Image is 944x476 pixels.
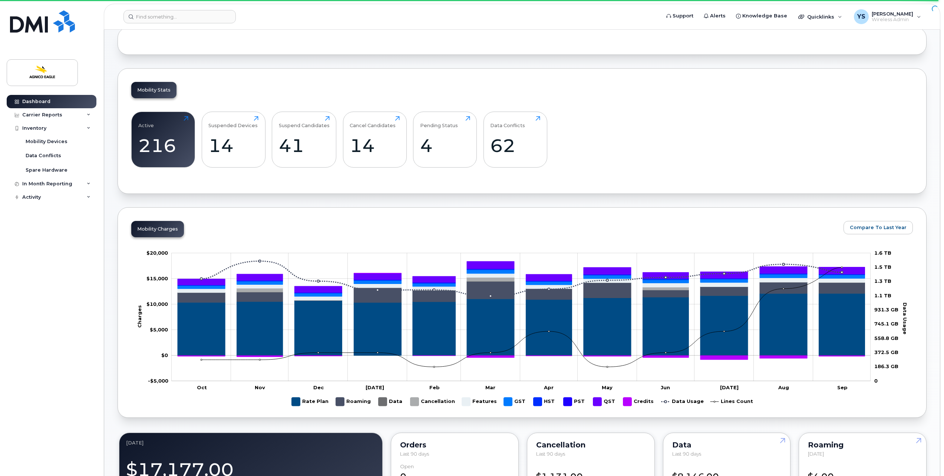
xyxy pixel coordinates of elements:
[731,9,792,23] a: Knowledge Base
[126,440,376,446] div: September 2025
[146,301,168,307] tspan: $10,000
[146,249,168,255] g: $0
[123,10,236,23] input: Find something...
[486,384,496,390] tspan: Mar
[197,384,207,390] tspan: Oct
[146,249,168,255] tspan: $20,000
[857,12,865,21] span: YS
[874,278,891,284] tspan: 1.3 TB
[350,116,396,128] div: Cancel Candidates
[400,442,509,448] div: Orders
[602,384,613,390] tspan: May
[564,394,586,409] g: PST
[146,301,168,307] g: $0
[742,12,787,20] span: Knowledge Base
[672,442,782,448] div: Data
[208,116,258,163] a: Suspended Devices14
[136,305,142,328] tspan: Charges
[336,394,371,409] g: Roaming
[420,116,458,128] div: Pending Status
[672,451,701,457] span: Last 90 days
[807,14,834,20] span: Quicklinks
[161,352,168,358] tspan: $0
[400,451,429,457] span: Last 90 days
[279,135,330,156] div: 41
[255,384,265,390] tspan: Nov
[150,326,168,332] tspan: $5,000
[872,11,913,17] span: [PERSON_NAME]
[490,135,540,156] div: 62
[313,384,324,390] tspan: Dec
[872,17,913,23] span: Wireless Admin
[623,394,654,409] g: Credits
[150,326,168,332] g: $0
[593,394,616,409] g: QST
[138,116,188,163] a: Active216
[874,321,898,327] tspan: 745.1 GB
[710,394,753,409] g: Lines Count
[429,384,440,390] tspan: Feb
[849,9,926,24] div: Yann Strutynski
[874,349,898,355] tspan: 372.5 GB
[720,384,739,390] tspan: [DATE]
[874,307,898,313] tspan: 931.3 GB
[710,12,726,20] span: Alerts
[874,249,891,255] tspan: 1.6 TB
[902,303,908,334] tspan: Data Usage
[808,442,917,448] div: Roaming
[699,9,731,23] a: Alerts
[850,224,907,231] span: Compare To Last Year
[279,116,330,163] a: Suspend Candidates41
[410,394,455,409] g: Cancellation
[138,116,154,128] div: Active
[178,293,865,355] g: Rate Plan
[379,394,403,409] g: Data
[808,451,824,457] span: [DATE]
[544,384,554,390] tspan: Apr
[490,116,540,163] a: Data Conflicts62
[462,394,497,409] g: Features
[420,135,470,156] div: 4
[208,135,258,156] div: 14
[661,394,704,409] g: Data Usage
[874,292,891,298] tspan: 1.1 TB
[146,275,168,281] g: $0
[366,384,384,390] tspan: [DATE]
[279,116,330,128] div: Suspend Candidates
[146,275,168,281] tspan: $15,000
[138,135,188,156] div: 216
[661,9,699,23] a: Support
[534,394,556,409] g: HST
[874,377,878,383] tspan: 0
[400,464,414,469] div: Open
[778,384,789,390] tspan: Aug
[350,116,400,163] a: Cancel Candidates14
[874,264,891,270] tspan: 1.5 TB
[208,116,258,128] div: Suspended Devices
[844,221,913,234] button: Compare To Last Year
[661,384,670,390] tspan: Jun
[536,442,646,448] div: Cancellation
[536,451,565,457] span: Last 90 days
[148,377,168,383] g: $0
[504,394,526,409] g: GST
[793,9,847,24] div: Quicklinks
[178,281,865,303] g: Roaming
[350,135,400,156] div: 14
[292,394,753,409] g: Legend
[673,12,693,20] span: Support
[490,116,525,128] div: Data Conflicts
[874,335,898,341] tspan: 558.8 GB
[292,394,329,409] g: Rate Plan
[837,384,848,390] tspan: Sep
[874,363,898,369] tspan: 186.3 GB
[148,377,168,383] tspan: -$5,000
[420,116,470,163] a: Pending Status4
